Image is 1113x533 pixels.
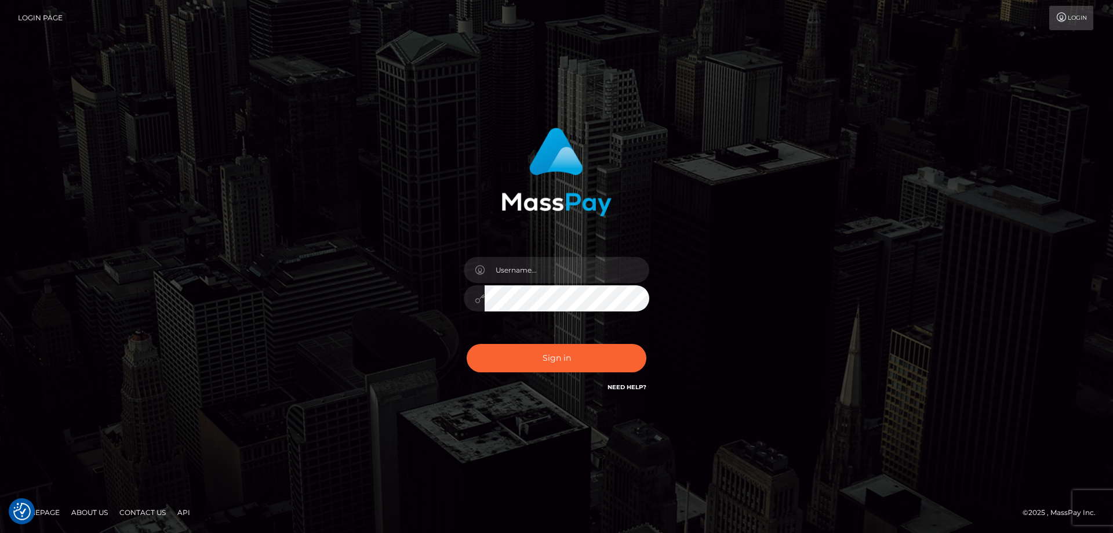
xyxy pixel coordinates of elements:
[115,503,170,521] a: Contact Us
[13,503,31,520] button: Consent Preferences
[1023,506,1104,519] div: © 2025 , MassPay Inc.
[13,503,31,520] img: Revisit consent button
[173,503,195,521] a: API
[13,503,64,521] a: Homepage
[501,128,612,216] img: MassPay Login
[467,344,646,372] button: Sign in
[608,383,646,391] a: Need Help?
[1049,6,1093,30] a: Login
[67,503,112,521] a: About Us
[18,6,63,30] a: Login Page
[485,257,649,283] input: Username...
